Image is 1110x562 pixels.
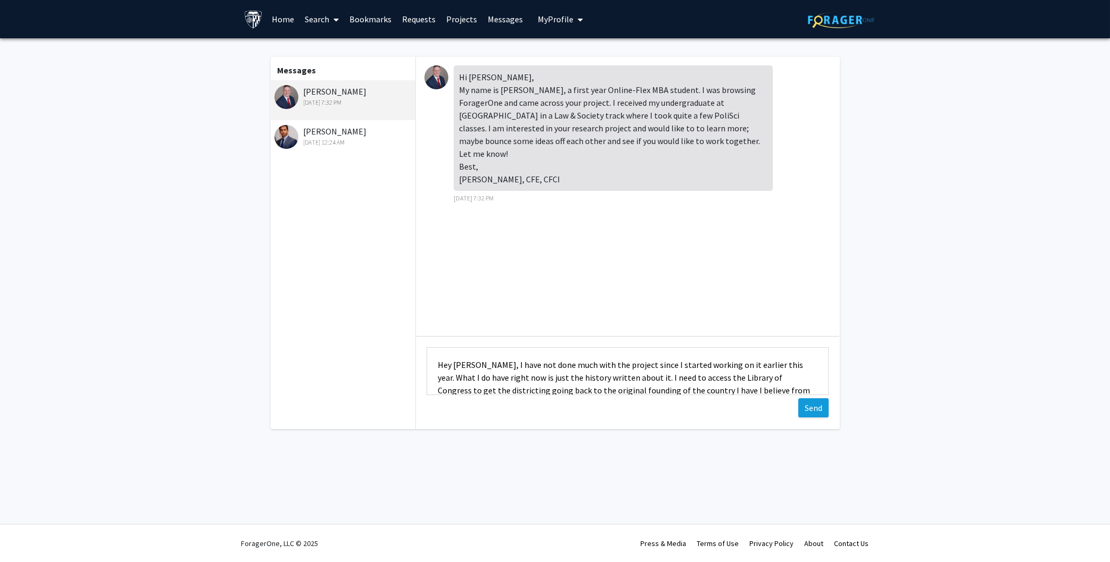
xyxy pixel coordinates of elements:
[750,539,794,548] a: Privacy Policy
[441,1,482,38] a: Projects
[274,85,298,109] img: Charles Davis
[344,1,397,38] a: Bookmarks
[274,125,413,147] div: [PERSON_NAME]
[278,65,316,76] b: Messages
[454,65,773,191] div: Hi [PERSON_NAME], My name is [PERSON_NAME], a first year Online-Flex MBA student. I was browsing ...
[397,1,441,38] a: Requests
[798,398,829,417] button: Send
[454,194,494,202] span: [DATE] 7:32 PM
[808,12,874,28] img: ForagerOne Logo
[805,539,824,548] a: About
[266,1,299,38] a: Home
[8,514,45,554] iframe: Chat
[697,539,739,548] a: Terms of Use
[538,14,573,24] span: My Profile
[241,525,319,562] div: ForagerOne, LLC © 2025
[482,1,528,38] a: Messages
[274,138,413,147] div: [DATE] 12:24 AM
[424,65,448,89] img: Charles Davis
[299,1,344,38] a: Search
[834,539,869,548] a: Contact Us
[244,10,263,29] img: Johns Hopkins University Logo
[641,539,687,548] a: Press & Media
[427,347,829,395] textarea: Message
[274,98,413,107] div: [DATE] 7:32 PM
[274,85,413,107] div: [PERSON_NAME]
[274,125,298,149] img: Abhik Bhawal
